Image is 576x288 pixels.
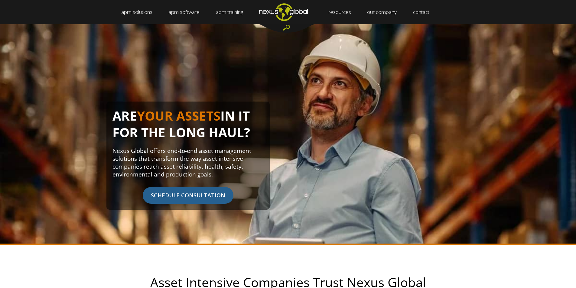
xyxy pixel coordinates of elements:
span: YOUR ASSETS [137,107,220,124]
h1: ARE IN IT FOR THE LONG HAUL? [112,108,264,147]
p: Nexus Global offers end-to-end asset management solutions that transform the way asset intensive ... [112,147,264,178]
span: SCHEDULE CONSULTATION [143,187,233,204]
